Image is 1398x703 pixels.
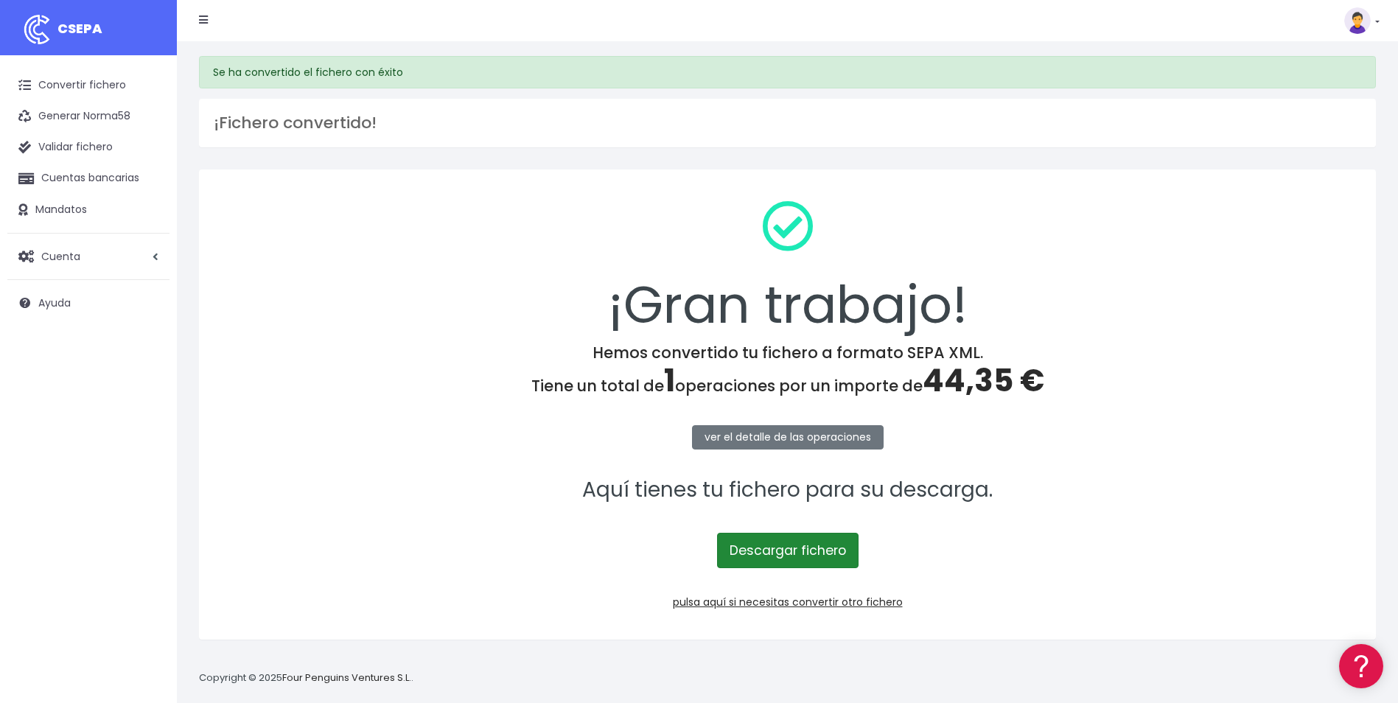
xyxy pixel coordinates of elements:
a: Cuenta [7,241,169,272]
h3: ¡Fichero convertido! [214,113,1361,133]
span: Ayuda [38,295,71,310]
a: Validar fichero [7,132,169,163]
a: Descargar fichero [717,533,859,568]
span: Cuenta [41,248,80,263]
a: Cuentas bancarias [7,163,169,194]
p: Aquí tienes tu fichero para su descarga. [218,474,1357,507]
div: Se ha convertido el fichero con éxito [199,56,1376,88]
span: 44,35 € [923,359,1044,402]
a: Mandatos [7,195,169,225]
img: profile [1344,7,1371,34]
a: Convertir fichero [7,70,169,101]
span: CSEPA [57,19,102,38]
a: Four Penguins Ventures S.L. [282,671,411,685]
a: pulsa aquí si necesitas convertir otro fichero [673,595,903,609]
p: Copyright © 2025 . [199,671,413,686]
span: 1 [664,359,675,402]
a: ver el detalle de las operaciones [692,425,884,450]
img: logo [18,11,55,48]
div: ¡Gran trabajo! [218,189,1357,343]
a: Ayuda [7,287,169,318]
a: Generar Norma58 [7,101,169,132]
h4: Hemos convertido tu fichero a formato SEPA XML. Tiene un total de operaciones por un importe de [218,343,1357,399]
